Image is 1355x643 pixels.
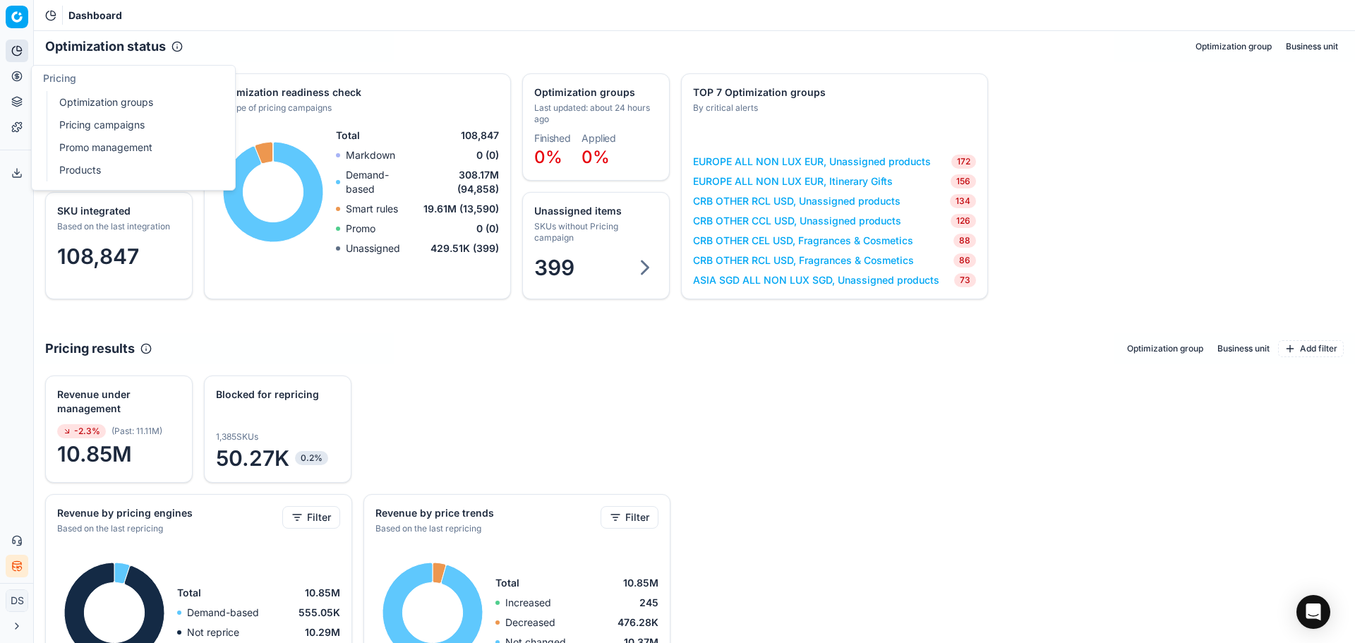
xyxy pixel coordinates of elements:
span: ( Past : 11.11M ) [112,426,162,437]
a: CRB OTHER CCL USD, Unassigned products [693,214,901,228]
button: DS [6,589,28,612]
div: By critical alerts [693,102,973,114]
span: 108,847 [57,244,139,269]
span: -2.3% [57,424,106,438]
span: 108,847 [461,128,499,143]
a: EUROPE ALL NON LUX EUR, Itinerary Gifts [693,174,893,188]
div: Based on the last repricing [375,523,598,534]
span: 10.85M [305,586,340,600]
span: 308.17M (94,858) [416,168,499,196]
div: SKU integrated [57,204,178,218]
div: Optimization readiness check [216,85,496,100]
span: 10.85M [57,441,181,467]
h2: Optimization status [45,37,166,56]
a: EUROPE ALL NON LUX EUR, Unassigned products [693,155,931,169]
button: Optimization group [1121,340,1209,357]
span: Pricing [43,72,76,84]
p: Promo [346,222,375,236]
p: Demand-based [346,168,416,196]
span: 19.61M (13,590) [423,202,499,216]
span: 88 [953,234,976,248]
span: 86 [953,253,976,268]
span: 555.05K [299,606,340,620]
a: CRB OTHER RCL USD, Fragrances & Cosmetics [693,253,914,268]
span: 10.85M [623,576,658,590]
button: Optimization group [1190,38,1277,55]
span: DS [6,590,28,611]
div: Revenue by pricing engines [57,506,279,520]
nav: breadcrumb [68,8,122,23]
a: Optimization groups [54,92,218,112]
span: 126 [951,214,976,228]
a: CRB OTHER RCL USD, Unassigned products [693,194,901,208]
div: Unassigned items [534,204,655,218]
dt: Finished [534,133,570,143]
div: SKUs without Pricing campaign [534,221,655,244]
span: Dashboard [68,8,122,23]
button: Filter [282,506,340,529]
span: 0 (0) [476,222,499,236]
p: Decreased [505,615,555,630]
div: Based on the last repricing [57,523,279,534]
span: 429.51K (399) [430,241,499,256]
a: ASIA SGD ALL NON LUX SGD, Unassigned products [693,273,939,287]
span: 0% [534,147,562,167]
p: Not reprice [187,625,239,639]
span: 399 [534,255,574,280]
h2: Pricing results [45,339,135,359]
button: Business unit [1212,340,1275,357]
dt: Applied [582,133,616,143]
div: By type of pricing campaigns [216,102,496,114]
span: 476.28K [618,615,658,630]
a: CRB OTHER CEL USD, Fragrances & Cosmetics [693,234,913,248]
span: 0.2% [295,451,328,465]
span: 0% [582,147,610,167]
span: 50.27K [216,445,339,471]
p: Smart rules [346,202,398,216]
span: 156 [951,174,976,188]
a: Pricing campaigns [54,115,218,135]
button: Filter [601,506,658,529]
div: Revenue by price trends [375,506,598,520]
span: 245 [639,596,658,610]
span: 10.29M [305,625,340,639]
div: Last updated: about 24 hours ago [534,102,655,125]
p: Markdown [346,148,395,162]
div: Open Intercom Messenger [1296,595,1330,629]
span: Total [495,576,519,590]
span: 73 [954,273,976,287]
div: Based on the last integration [57,221,178,232]
p: Unassigned [346,241,400,256]
span: 1,385 SKUs [216,431,258,443]
div: TOP 7 Optimization groups [693,85,973,100]
span: 134 [950,194,976,208]
a: Promo management [54,138,218,157]
span: Total [336,128,360,143]
span: 172 [951,155,976,169]
span: Total [177,586,201,600]
p: Increased [505,596,551,610]
p: Demand-based [187,606,259,620]
div: Optimization groups [534,85,655,100]
span: 0 (0) [476,148,499,162]
button: Add filter [1278,340,1344,357]
div: Blocked for repricing [216,387,337,402]
a: Products [54,160,218,180]
div: Revenue under management [57,387,178,416]
button: Business unit [1280,38,1344,55]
